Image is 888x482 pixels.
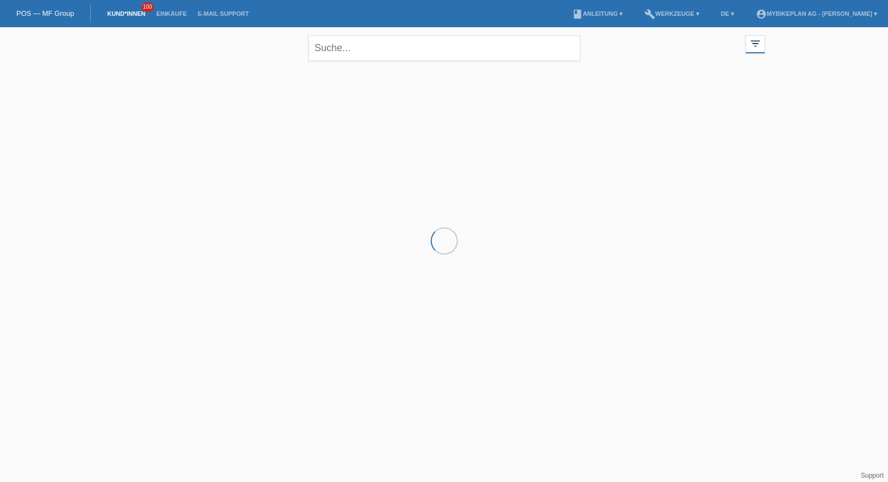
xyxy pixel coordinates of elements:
a: Einkäufe [151,10,192,17]
i: account_circle [756,9,767,20]
i: build [644,9,655,20]
a: account_circleMybikeplan AG - [PERSON_NAME] ▾ [750,10,883,17]
a: buildWerkzeuge ▾ [639,10,705,17]
a: Kund*innen [102,10,151,17]
i: filter_list [749,38,761,50]
a: Support [861,472,884,479]
input: Suche... [308,35,580,61]
a: E-Mail Support [192,10,254,17]
span: 100 [141,3,154,12]
i: book [572,9,583,20]
a: bookAnleitung ▾ [567,10,628,17]
a: DE ▾ [716,10,740,17]
a: POS — MF Group [16,9,74,17]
